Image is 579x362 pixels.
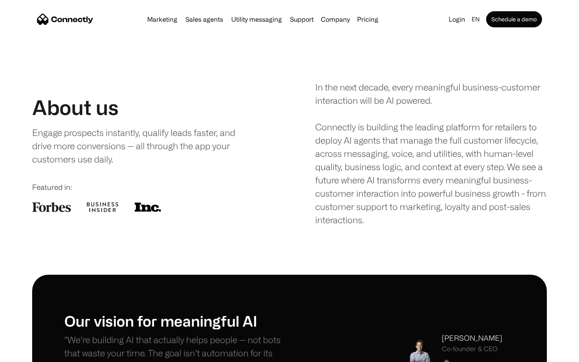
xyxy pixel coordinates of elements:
a: Support [287,16,317,23]
h1: Our vision for meaningful AI [64,312,289,329]
div: Co-founder & CEO [442,345,502,353]
a: Utility messaging [228,16,285,23]
ul: Language list [16,348,48,359]
div: en [472,14,480,25]
aside: Language selected: English [8,347,48,359]
div: Company [321,14,350,25]
a: Login [446,14,468,25]
div: Featured in: [32,182,264,193]
div: Engage prospects instantly, qualify leads faster, and drive more conversions — all through the ap... [32,126,252,166]
a: Sales agents [182,16,226,23]
div: [PERSON_NAME] [442,333,502,343]
a: Schedule a demo [486,11,542,27]
a: Marketing [144,16,181,23]
h1: About us [32,95,119,119]
div: In the next decade, every meaningful business-customer interaction will be AI powered. Connectly ... [315,80,547,226]
a: Pricing [354,16,382,23]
